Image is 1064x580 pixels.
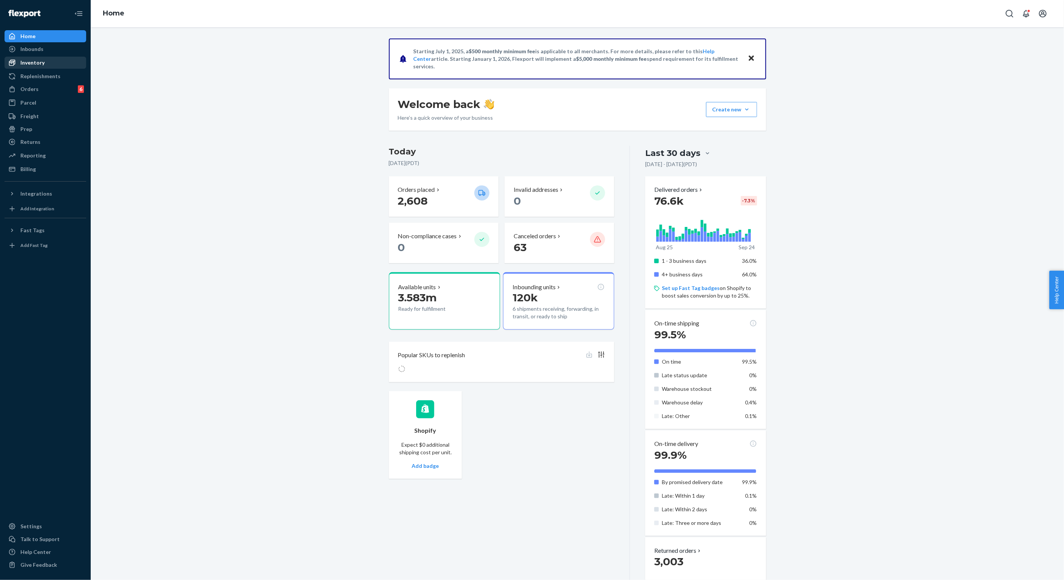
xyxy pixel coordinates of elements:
[742,271,757,278] span: 64.0%
[484,99,494,110] img: hand-wave emoji
[750,506,757,512] span: 0%
[513,291,538,304] span: 120k
[5,520,86,532] a: Settings
[5,136,86,148] a: Returns
[20,548,51,556] div: Help Center
[662,358,736,366] p: On time
[654,319,699,328] p: On-time shipping
[389,146,615,158] h3: Today
[654,449,687,461] span: 99.9%
[654,555,683,568] span: 3,003
[414,48,740,70] p: Starting July 1, 2025, a is applicable to all merchants. For more details, please refer to this a...
[5,110,86,122] a: Freight
[398,232,457,241] p: Non-compliance cases
[5,83,86,95] a: Orders6
[78,85,84,93] div: 6
[20,72,60,80] div: Replenishments
[20,227,45,234] div: Fast Tags
[398,305,468,313] p: Ready for fulfillment
[662,412,736,420] p: Late: Other
[97,3,130,25] ol: breadcrumbs
[656,244,673,251] p: Aug 25
[5,97,86,109] a: Parcel
[389,159,615,167] p: [DATE] ( PDT )
[739,244,755,251] p: Sep 24
[662,478,736,486] p: By promised delivery date
[20,59,45,66] div: Inventory
[514,241,527,254] span: 63
[103,9,124,17] a: Home
[662,257,736,265] p: 1 - 3 business days
[662,385,736,393] p: Warehouse stockout
[514,232,556,241] p: Canceled orders
[20,523,42,530] div: Settings
[1035,6,1050,21] button: Open account menu
[20,45,43,53] div: Inbounds
[654,328,686,341] span: 99.5%
[514,194,521,207] span: 0
[5,559,86,571] button: Give Feedback
[20,85,39,93] div: Orders
[5,224,86,236] button: Fast Tags
[5,150,86,162] a: Reporting
[742,479,757,485] span: 99.9%
[514,185,558,194] p: Invalid addresses
[414,426,436,435] p: Shopify
[662,399,736,406] p: Warehouse delay
[503,272,614,330] button: Inbounding units120k6 shipments receiving, forwarding, in transit, or ready to ship
[398,283,436,292] p: Available units
[513,305,605,320] p: 6 shipments receiving, forwarding, in transit, or ready to ship
[20,535,60,543] div: Talk to Support
[398,351,465,359] p: Popular SKUs to replenish
[5,546,86,558] a: Help Center
[398,97,494,111] h1: Welcome back
[662,372,736,379] p: Late status update
[741,196,757,205] div: -7.3 %
[5,203,86,215] a: Add Integration
[1049,271,1064,309] button: Help Center
[745,399,757,406] span: 0.4%
[654,546,702,555] button: Returned orders
[20,190,52,197] div: Integrations
[20,113,39,120] div: Freight
[8,10,40,17] img: Flexport logo
[706,102,757,117] button: Create new
[742,358,757,365] span: 99.5%
[662,284,757,299] p: on Shopify to boost sales conversion by up to 25%.
[745,492,757,499] span: 0.1%
[389,176,499,217] button: Orders placed 2,608
[20,32,36,40] div: Home
[20,125,32,133] div: Prep
[398,441,453,456] p: Expect $0 additional shipping cost per unit.
[20,242,48,248] div: Add Fast Tag
[747,53,756,64] button: Close
[750,372,757,378] span: 0%
[750,520,757,526] span: 0%
[5,239,86,251] a: Add Fast Tag
[469,48,536,54] span: $500 monthly minimum fee
[5,123,86,135] a: Prep
[412,462,439,470] button: Add badge
[1019,6,1034,21] button: Open notifications
[398,241,405,254] span: 0
[5,57,86,69] a: Inventory
[576,56,647,62] span: $5,000 monthly minimum fee
[5,188,86,200] button: Integrations
[662,285,720,291] a: Set up Fast Tag badges
[513,283,556,292] p: Inbounding units
[389,223,499,263] button: Non-compliance cases 0
[20,561,57,569] div: Give Feedback
[5,43,86,55] a: Inbounds
[505,223,614,263] button: Canceled orders 63
[505,176,614,217] button: Invalid addresses 0
[20,165,36,173] div: Billing
[662,519,736,527] p: Late: Three or more days
[662,271,736,278] p: 4+ business days
[20,152,46,159] div: Reporting
[750,386,757,392] span: 0%
[5,533,86,545] a: Talk to Support
[645,160,697,168] p: [DATE] - [DATE] ( PDT )
[71,6,86,21] button: Close Navigation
